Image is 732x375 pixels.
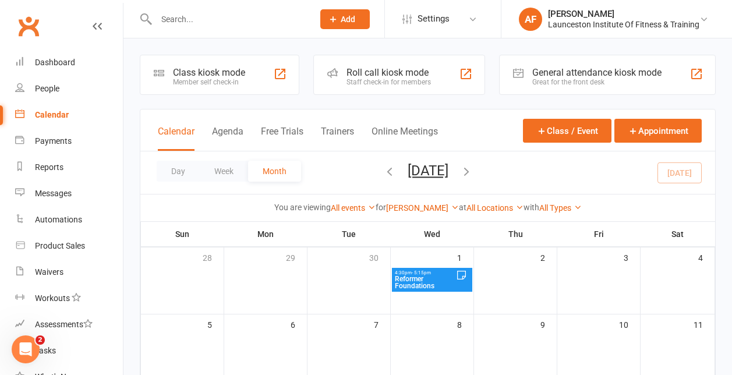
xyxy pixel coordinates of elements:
[524,203,539,212] strong: with
[157,161,200,182] button: Day
[641,222,715,246] th: Sat
[374,314,390,334] div: 7
[619,314,640,334] div: 10
[35,293,70,303] div: Workouts
[523,119,611,143] button: Class / Event
[274,203,331,212] strong: You are viewing
[212,126,243,151] button: Agenda
[394,270,456,275] span: 4:30pm
[624,247,640,267] div: 3
[320,9,370,29] button: Add
[307,222,391,246] th: Tue
[173,67,245,78] div: Class kiosk mode
[15,102,123,128] a: Calendar
[35,84,59,93] div: People
[15,338,123,364] a: Tasks
[173,78,245,86] div: Member self check-in
[386,203,459,213] a: [PERSON_NAME]
[158,126,195,151] button: Calendar
[35,241,85,250] div: Product Sales
[224,222,307,246] th: Mon
[141,222,224,246] th: Sun
[36,335,45,345] span: 2
[614,119,702,143] button: Appointment
[321,126,354,151] button: Trainers
[15,207,123,233] a: Automations
[412,270,431,275] span: - 5:15pm
[35,346,56,355] div: Tasks
[369,247,390,267] div: 30
[376,203,386,212] strong: for
[519,8,542,31] div: AF
[341,15,355,24] span: Add
[548,19,699,30] div: Launceston Institute Of Fitness & Training
[391,222,474,246] th: Wed
[15,259,123,285] a: Waivers
[540,314,557,334] div: 9
[203,247,224,267] div: 28
[418,6,450,32] span: Settings
[532,67,662,78] div: General attendance kiosk mode
[457,314,473,334] div: 8
[207,314,224,334] div: 5
[35,136,72,146] div: Payments
[35,189,72,198] div: Messages
[15,49,123,76] a: Dashboard
[459,203,466,212] strong: at
[15,181,123,207] a: Messages
[15,312,123,338] a: Assessments
[694,314,715,334] div: 11
[466,203,524,213] a: All Locations
[372,126,438,151] button: Online Meetings
[35,320,93,329] div: Assessments
[331,203,376,213] a: All events
[532,78,662,86] div: Great for the front desk
[15,233,123,259] a: Product Sales
[698,247,715,267] div: 4
[15,154,123,181] a: Reports
[35,110,69,119] div: Calendar
[15,76,123,102] a: People
[557,222,641,246] th: Fri
[248,161,301,182] button: Month
[153,11,305,27] input: Search...
[261,126,303,151] button: Free Trials
[394,275,456,289] span: Reformer Foundations
[346,78,431,86] div: Staff check-in for members
[15,128,123,154] a: Payments
[474,222,557,246] th: Thu
[291,314,307,334] div: 6
[200,161,248,182] button: Week
[15,285,123,312] a: Workouts
[14,12,43,41] a: Clubworx
[539,203,582,213] a: All Types
[12,335,40,363] iframe: Intercom live chat
[35,215,82,224] div: Automations
[540,247,557,267] div: 2
[35,267,63,277] div: Waivers
[286,247,307,267] div: 29
[457,247,473,267] div: 1
[346,67,431,78] div: Roll call kiosk mode
[35,58,75,67] div: Dashboard
[408,162,448,179] button: [DATE]
[35,162,63,172] div: Reports
[548,9,699,19] div: [PERSON_NAME]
